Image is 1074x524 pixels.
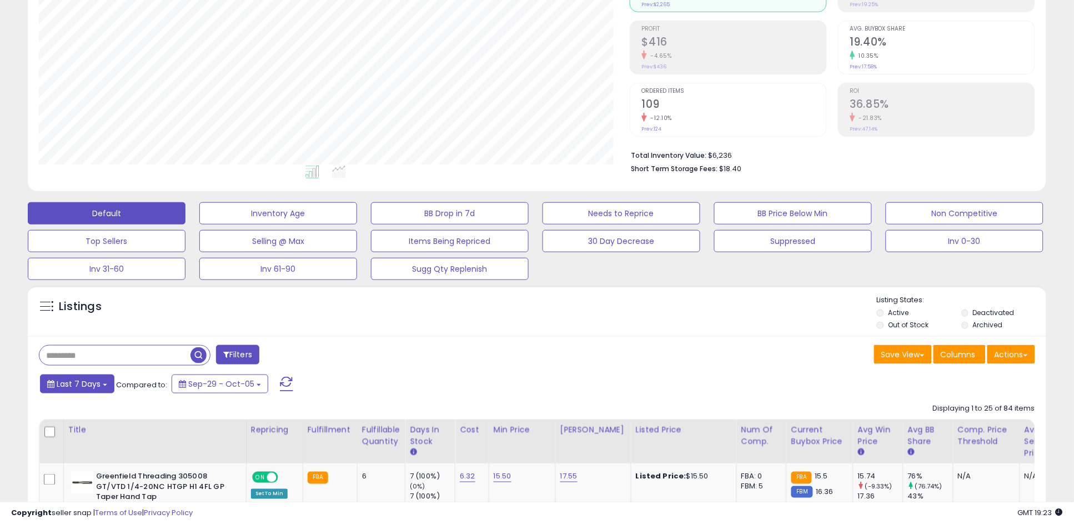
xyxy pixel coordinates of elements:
span: 15.5 [815,471,828,482]
span: OFF [277,473,294,482]
div: Listed Price [636,424,732,436]
div: Title [68,424,242,436]
small: Prev: $2,265 [642,1,670,8]
button: Inv 31-60 [28,258,185,280]
button: Inventory Age [199,202,357,224]
b: Listed Price: [636,471,686,482]
button: Default [28,202,185,224]
button: Inv 0-30 [886,230,1043,252]
small: Days In Stock. [410,447,416,457]
div: N/A [958,472,1011,482]
button: Last 7 Days [40,375,114,393]
span: Last 7 Days [57,378,101,390]
small: -21.83% [855,114,882,122]
button: 30 Day Decrease [543,230,700,252]
small: -4.65% [647,52,672,60]
div: Avg Win Price [858,424,899,447]
div: Set To Min [251,489,288,499]
div: [PERSON_NAME] [560,424,626,436]
label: Out of Stock [889,320,929,330]
h2: 36.85% [850,98,1035,113]
div: Displaying 1 to 25 of 84 items [933,403,1035,414]
div: Days In Stock [410,424,450,447]
button: Inv 61-90 [199,258,357,280]
button: Suppressed [714,230,872,252]
button: Selling @ Max [199,230,357,252]
small: (0%) [410,482,425,491]
span: Compared to: [116,380,167,390]
div: Cost [460,424,484,436]
small: FBM [791,486,813,498]
span: Ordered Items [642,88,826,94]
a: 15.50 [494,471,511,482]
div: N/A [1025,472,1061,482]
a: Privacy Policy [144,507,193,518]
div: Comp. Price Threshold [958,424,1015,447]
b: Short Term Storage Fees: [631,164,718,173]
small: FBA [791,472,812,484]
small: Prev: 124 [642,126,662,132]
small: FBA [308,472,328,484]
span: Avg. Buybox Share [850,26,1035,32]
button: Top Sellers [28,230,185,252]
small: Prev: 17.58% [850,63,877,70]
b: Total Inventory Value: [631,151,707,160]
button: Needs to Reprice [543,202,700,224]
li: $6,236 [631,148,1027,161]
div: 7 (100%) [410,472,455,482]
b: Greenfield Threading 305008 GT/VTD 1/4-20NC HTGP H1 4FL GP Taper Hand Tap [96,472,231,506]
h2: $416 [642,36,826,51]
button: Non Competitive [886,202,1043,224]
label: Archived [973,320,1003,330]
button: Actions [987,345,1035,364]
img: 31p1MbAN8TL._SL40_.jpg [71,472,93,494]
button: Sugg Qty Replenish [371,258,529,280]
small: Prev: $436 [642,63,667,70]
h2: 109 [642,98,826,113]
span: Sep-29 - Oct-05 [188,378,254,390]
button: Items Being Repriced [371,230,529,252]
small: Avg BB Share. [908,447,915,457]
div: seller snap | | [11,508,193,518]
small: (-9.33%) [865,482,892,491]
small: Avg Win Price. [858,447,865,457]
a: 6.32 [460,471,475,482]
div: Fulfillment [308,424,353,436]
span: Profit [642,26,826,32]
div: Num of Comp. [741,424,782,447]
button: Sep-29 - Oct-05 [172,375,268,393]
div: Avg Selling Price [1025,424,1065,459]
div: 76% [908,472,953,482]
strong: Copyright [11,507,52,518]
a: 17.55 [560,471,578,482]
h5: Listings [59,299,102,315]
small: Prev: 19.25% [850,1,879,8]
div: Fulfillable Quantity [362,424,400,447]
span: $18.40 [720,163,742,174]
div: 6 [362,472,397,482]
span: 2025-10-13 19:23 GMT [1018,507,1063,518]
label: Active [889,308,909,317]
button: BB Drop in 7d [371,202,529,224]
div: 15.74 [858,472,903,482]
p: Listing States: [877,295,1046,306]
label: Deactivated [973,308,1015,317]
span: ON [253,473,267,482]
h2: 19.40% [850,36,1035,51]
button: Columns [934,345,986,364]
div: Avg BB Share [908,424,948,447]
div: Repricing [251,424,298,436]
button: Save View [874,345,932,364]
div: FBM: 5 [741,482,778,492]
span: ROI [850,88,1035,94]
button: BB Price Below Min [714,202,872,224]
div: Current Buybox Price [791,424,849,447]
span: 16.36 [816,487,834,497]
a: Terms of Use [95,507,142,518]
div: $15.50 [636,472,728,482]
div: FBA: 0 [741,472,778,482]
span: Columns [941,349,976,360]
button: Filters [216,345,259,365]
small: Prev: 47.14% [850,126,878,132]
small: -12.10% [647,114,672,122]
